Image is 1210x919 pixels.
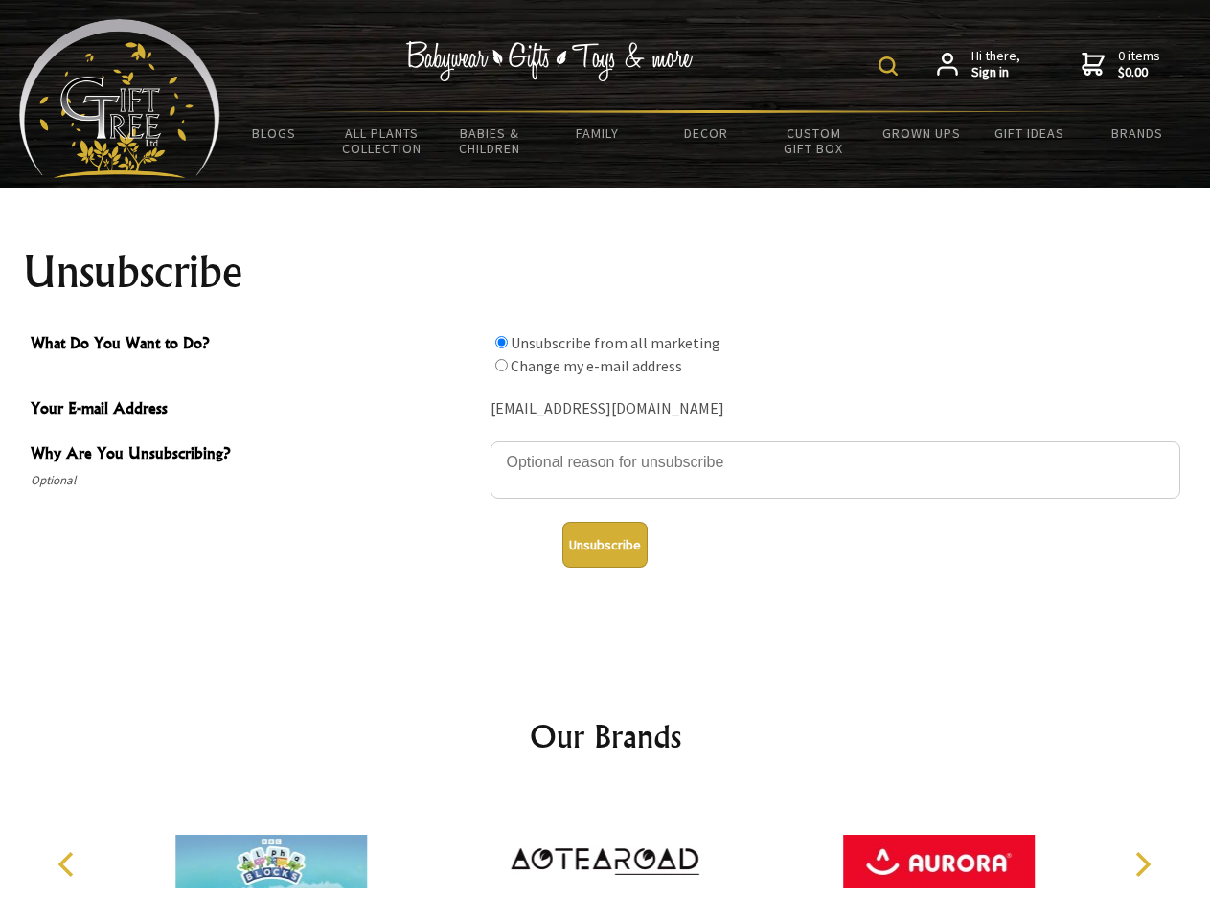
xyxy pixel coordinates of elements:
span: Your E-mail Address [31,396,481,424]
label: Unsubscribe from all marketing [511,333,720,352]
span: Hi there, [971,48,1020,81]
a: Hi there,Sign in [937,48,1020,81]
img: Babyware - Gifts - Toys and more... [19,19,220,178]
a: All Plants Collection [329,113,437,168]
h1: Unsubscribe [23,249,1188,295]
input: What Do You Want to Do? [495,359,508,371]
div: [EMAIL_ADDRESS][DOMAIN_NAME] [491,394,1180,424]
a: Grown Ups [867,113,975,153]
img: product search [879,56,898,76]
span: Optional [31,469,481,492]
a: Decor [651,113,760,153]
button: Unsubscribe [562,522,648,568]
strong: Sign in [971,64,1020,81]
button: Next [1121,843,1163,885]
a: 0 items$0.00 [1082,48,1160,81]
a: Babies & Children [436,113,544,168]
a: Family [544,113,652,153]
span: Why Are You Unsubscribing? [31,441,481,469]
a: Brands [1084,113,1192,153]
a: Gift Ideas [975,113,1084,153]
a: Custom Gift Box [760,113,868,168]
img: Babywear - Gifts - Toys & more [406,41,694,81]
input: What Do You Want to Do? [495,336,508,348]
strong: $0.00 [1118,64,1160,81]
button: Previous [48,843,90,885]
span: 0 items [1118,47,1160,81]
label: Change my e-mail address [511,356,682,375]
textarea: Why Are You Unsubscribing? [491,441,1180,499]
h2: Our Brands [38,713,1173,759]
span: What Do You Want to Do? [31,331,481,359]
a: BLOGS [220,113,329,153]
